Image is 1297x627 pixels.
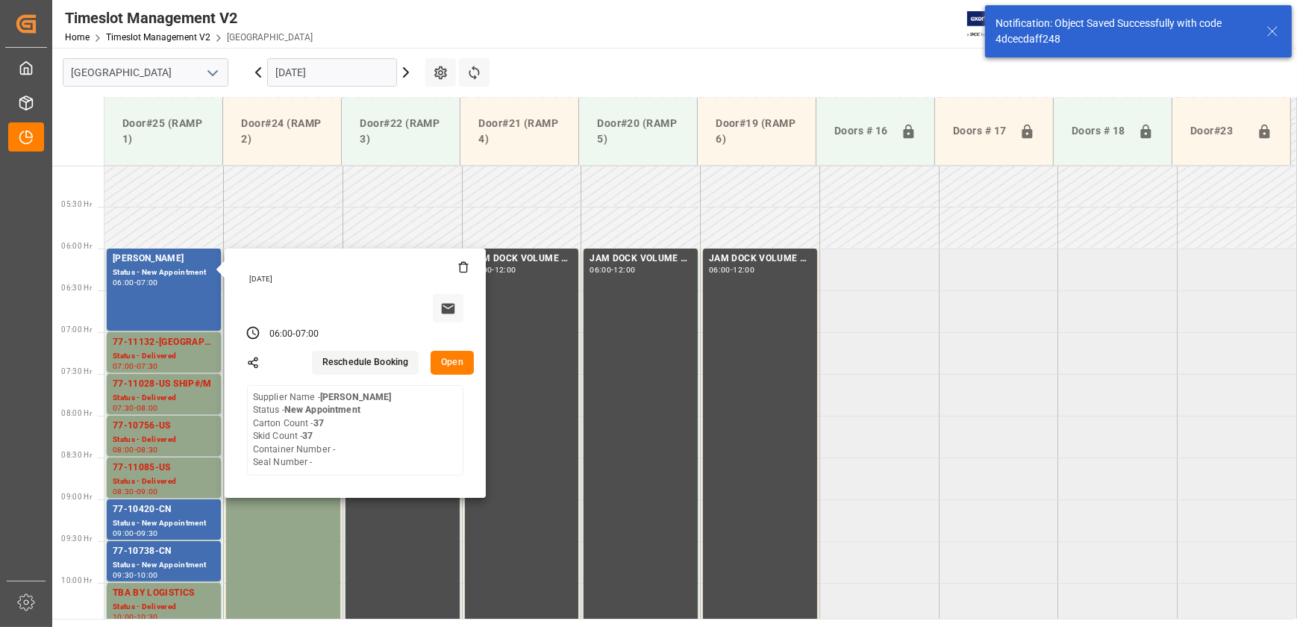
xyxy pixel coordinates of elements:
span: 08:00 Hr [61,409,92,417]
div: Notification: Object Saved Successfully with code 4dcecdaff248 [996,16,1252,47]
div: 12:00 [614,266,636,273]
button: Reschedule Booking [312,351,419,375]
div: Status - Delivered [113,601,215,614]
div: - [134,279,137,286]
span: 05:30 Hr [61,200,92,208]
div: 10:00 [137,572,158,578]
div: 77-11028-US SHIP#/M [113,377,215,392]
div: - [134,446,137,453]
div: Status - New Appointment [113,559,215,572]
div: 09:30 [113,572,134,578]
div: 08:00 [113,446,134,453]
span: 07:30 Hr [61,367,92,375]
b: [PERSON_NAME] [320,392,392,402]
div: 06:00 [269,328,293,341]
div: Doors # 17 [947,117,1013,146]
div: - [611,266,613,273]
div: 77-10756-US [113,419,215,434]
div: 07:00 [113,363,134,369]
input: Type to search/select [63,58,228,87]
div: - [293,328,295,341]
div: Status - Delivered [113,392,215,405]
div: 07:00 [296,328,319,341]
div: - [134,530,137,537]
div: Timeslot Management V2 [65,7,313,29]
div: 09:00 [137,488,158,495]
a: Timeslot Management V2 [106,32,210,43]
div: Doors # 18 [1066,117,1132,146]
input: DD.MM.YYYY [267,58,397,87]
div: 06:00 [113,279,134,286]
div: 77-10738-CN [113,544,215,559]
div: 06:00 [709,266,731,273]
div: Door#25 (RAMP 1) [116,110,210,153]
div: 08:30 [113,488,134,495]
b: 37 [302,431,313,441]
div: - [492,266,494,273]
div: JAM DOCK VOLUME CONTROL [709,252,811,266]
div: - [134,614,137,620]
button: open menu [201,61,223,84]
div: Status - Delivered [113,475,215,488]
div: - [731,266,733,273]
div: 07:00 [137,279,158,286]
span: 10:00 Hr [61,576,92,584]
span: 08:30 Hr [61,451,92,459]
span: 06:30 Hr [61,284,92,292]
div: Status - Delivered [113,350,215,363]
div: 10:30 [137,614,158,620]
div: 07:30 [113,405,134,411]
div: Door#23 [1184,117,1251,146]
div: JAM DOCK VOLUME CONTROL [590,252,692,266]
div: JAM DOCK VOLUME CONTROL [471,252,573,266]
div: Supplier Name - Status - Carton Count - Skid Count - Container Number - Seal Number - [253,391,392,470]
div: 77-11132-[GEOGRAPHIC_DATA] [113,335,215,350]
b: New Appointment [284,405,360,415]
div: 10:00 [113,614,134,620]
div: 12:00 [495,266,516,273]
div: Status - New Appointment [113,517,215,530]
div: Door#20 (RAMP 5) [591,110,685,153]
div: 08:00 [137,405,158,411]
div: 07:30 [137,363,158,369]
div: 77-11085-US [113,461,215,475]
div: 09:30 [137,530,158,537]
div: TBA BY LOGISTICS [113,586,215,601]
div: Door#21 (RAMP 4) [472,110,566,153]
span: 07:00 Hr [61,325,92,334]
img: Exertis%20JAM%20-%20Email%20Logo.jpg_1722504956.jpg [967,11,1019,37]
div: Door#22 (RAMP 3) [354,110,448,153]
div: 77-10420-CN [113,502,215,517]
div: 12:00 [733,266,754,273]
div: Status - New Appointment [113,266,215,279]
div: [PERSON_NAME] [113,252,215,266]
button: Open [431,351,474,375]
a: Home [65,32,90,43]
div: Status - Delivered [113,434,215,446]
span: 06:00 Hr [61,242,92,250]
div: - [134,405,137,411]
span: 10:30 Hr [61,618,92,626]
span: 09:00 Hr [61,493,92,501]
div: Doors # 16 [828,117,895,146]
div: - [134,488,137,495]
div: Door#19 (RAMP 6) [710,110,804,153]
span: 09:30 Hr [61,534,92,543]
b: 37 [313,418,324,428]
div: 09:00 [113,530,134,537]
div: 06:00 [590,266,611,273]
div: [DATE] [244,274,469,284]
div: 08:30 [137,446,158,453]
div: - [134,572,137,578]
div: Door#24 (RAMP 2) [235,110,329,153]
div: - [134,363,137,369]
